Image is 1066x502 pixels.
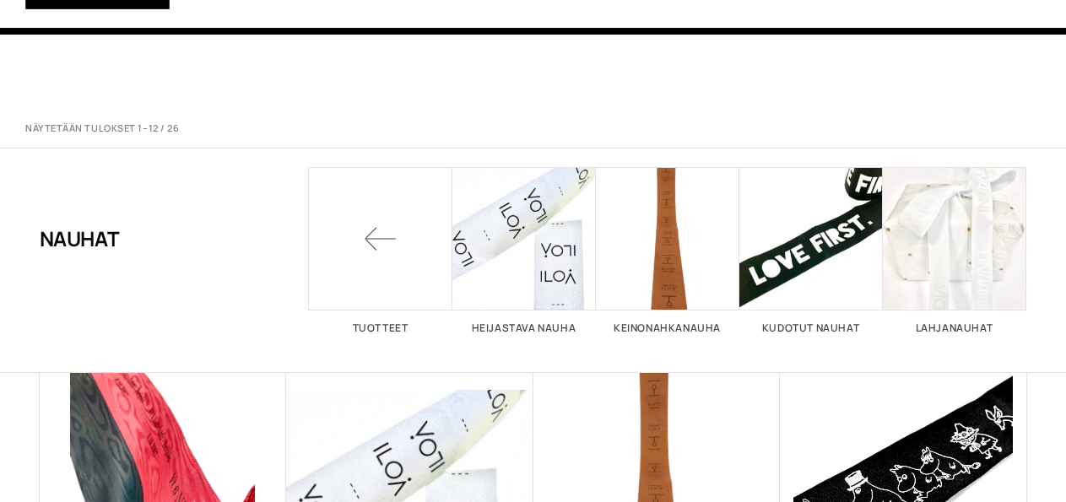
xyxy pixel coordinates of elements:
a: Visit product category Lahjanauhat [883,167,1026,333]
a: Tuotteet [309,167,452,333]
a: Visit product category Keinonahkanauha [596,167,739,333]
h2: Lahjanauhat [883,323,1026,333]
a: Visit product category Kudotut nauhat [739,167,883,333]
p: Näytetään tulokset 1–12 / 26 [25,122,179,135]
h2: Kudotut nauhat [739,323,883,333]
h1: Nauhat [40,167,120,310]
h2: Heijastava nauha [452,323,596,333]
a: Visit product category Heijastava nauha [452,167,596,333]
h2: Tuotteet [309,323,452,333]
h2: Keinonahkanauha [596,323,739,333]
